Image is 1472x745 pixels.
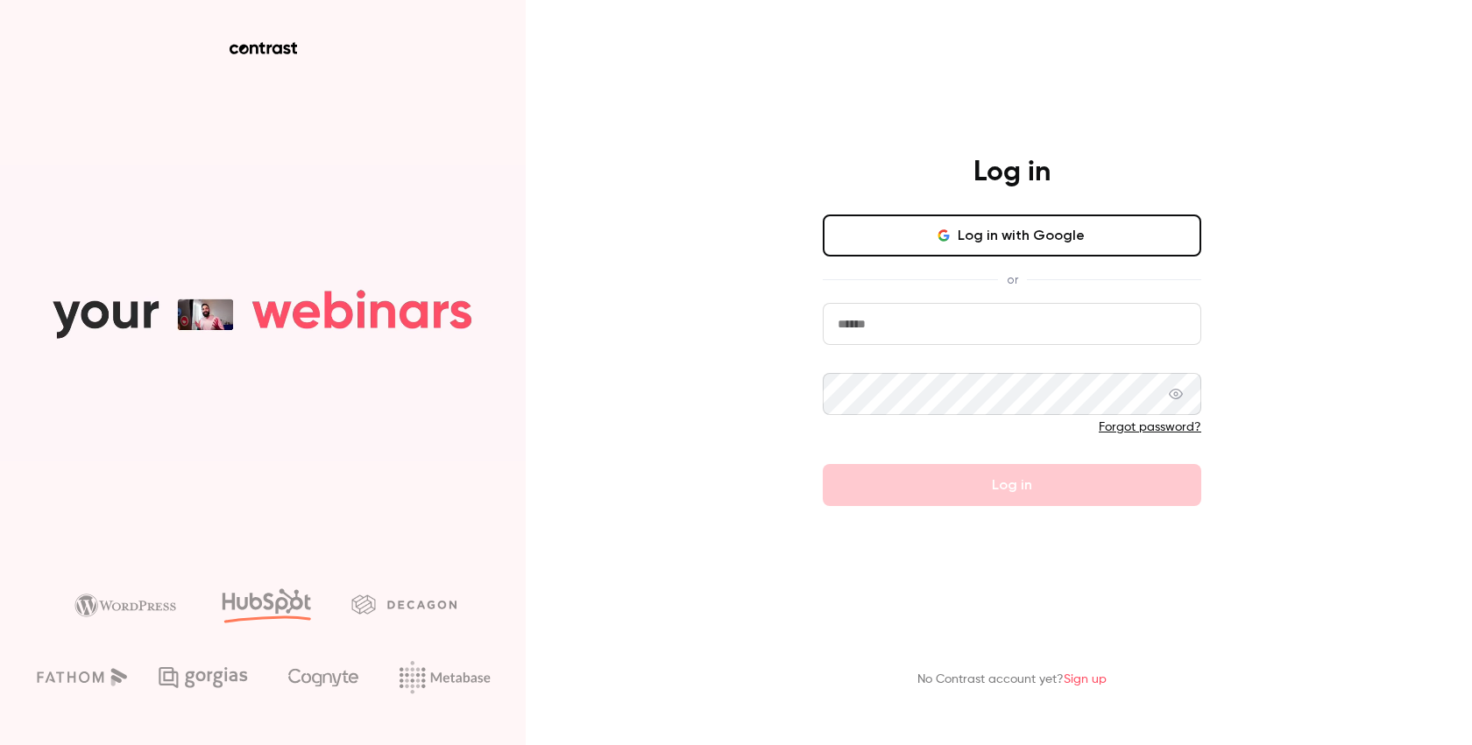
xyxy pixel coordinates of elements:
button: Log in with Google [823,214,1201,257]
h4: Log in [973,155,1051,190]
a: Sign up [1064,673,1107,685]
p: No Contrast account yet? [917,671,1107,689]
img: decagon [351,594,456,614]
a: Forgot password? [1099,421,1201,433]
span: or [998,271,1027,289]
